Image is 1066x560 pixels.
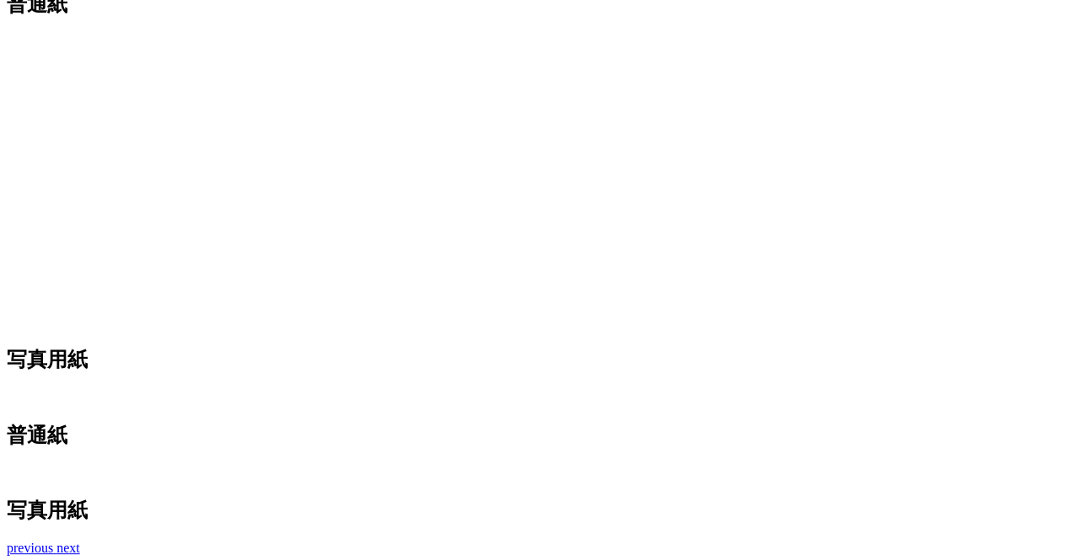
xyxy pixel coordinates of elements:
h2: 写真用紙 [7,497,1059,524]
a: previous [7,541,56,555]
a: next [56,541,80,555]
span: previous [7,541,53,555]
h2: 普通紙 [7,422,1059,449]
h2: 写真用紙 [7,346,1059,373]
